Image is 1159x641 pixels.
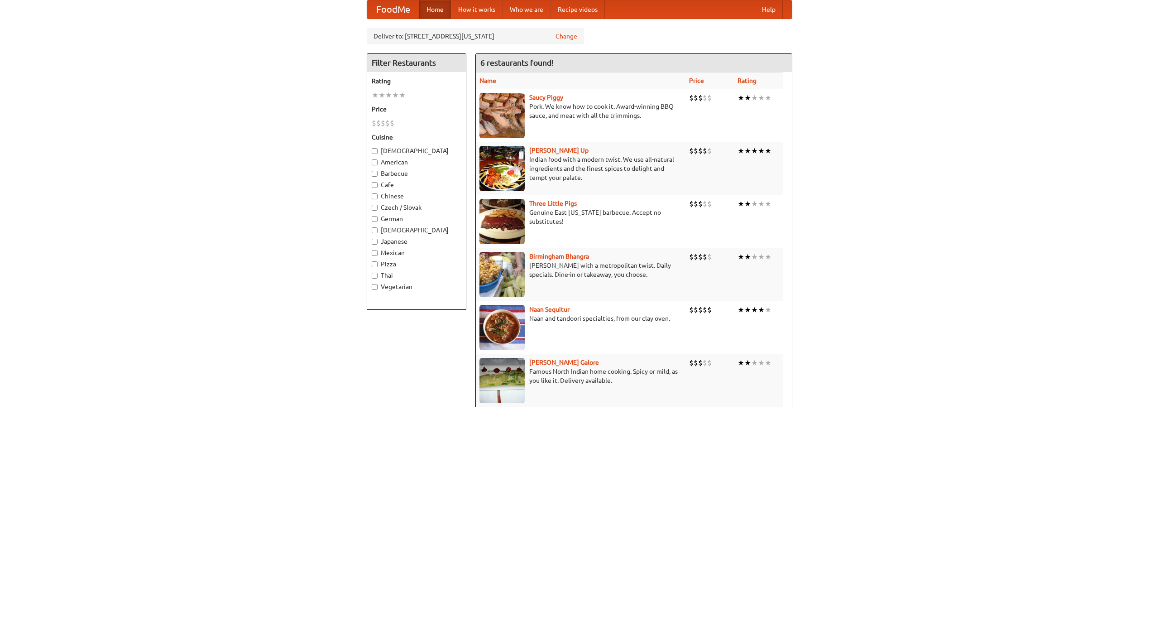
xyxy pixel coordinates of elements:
[372,248,461,257] label: Mexican
[479,367,682,385] p: Famous North Indian home cooking. Spicy or mild, as you like it. Delivery available.
[385,90,392,100] li: ★
[372,133,461,142] h5: Cuisine
[479,314,682,323] p: Naan and tandoori specialties, from our clay oven.
[694,146,698,156] li: $
[372,148,378,154] input: [DEMOGRAPHIC_DATA]
[738,93,744,103] li: ★
[479,77,496,84] a: Name
[372,193,378,199] input: Chinese
[694,358,698,368] li: $
[698,93,703,103] li: $
[689,93,694,103] li: $
[694,305,698,315] li: $
[744,199,751,209] li: ★
[372,158,461,167] label: American
[381,118,385,128] li: $
[707,199,712,209] li: $
[479,146,525,191] img: curryup.jpg
[689,146,694,156] li: $
[529,306,570,313] a: Naan Sequitur
[707,358,712,368] li: $
[372,271,461,280] label: Thai
[372,169,461,178] label: Barbecue
[480,58,554,67] ng-pluralize: 6 restaurants found!
[372,273,378,279] input: Thai
[703,252,707,262] li: $
[707,146,712,156] li: $
[385,118,390,128] li: $
[372,237,461,246] label: Japanese
[751,93,758,103] li: ★
[372,205,378,211] input: Czech / Slovak
[703,93,707,103] li: $
[765,199,771,209] li: ★
[765,93,771,103] li: ★
[698,199,703,209] li: $
[529,147,589,154] a: [PERSON_NAME] Up
[765,252,771,262] li: ★
[556,32,577,41] a: Change
[372,90,378,100] li: ★
[529,253,589,260] b: Birmingham Bhangra
[372,216,378,222] input: German
[698,358,703,368] li: $
[689,77,704,84] a: Price
[758,199,765,209] li: ★
[738,77,757,84] a: Rating
[479,252,525,297] img: bhangra.jpg
[372,214,461,223] label: German
[529,200,577,207] a: Three Little Pigs
[758,146,765,156] li: ★
[738,146,744,156] li: ★
[479,199,525,244] img: littlepigs.jpg
[689,305,694,315] li: $
[367,0,419,19] a: FoodMe
[479,93,525,138] img: saucy.jpg
[703,146,707,156] li: $
[758,305,765,315] li: ★
[758,252,765,262] li: ★
[372,226,461,235] label: [DEMOGRAPHIC_DATA]
[738,199,744,209] li: ★
[707,305,712,315] li: $
[751,146,758,156] li: ★
[765,358,771,368] li: ★
[707,252,712,262] li: $
[694,252,698,262] li: $
[372,261,378,267] input: Pizza
[703,358,707,368] li: $
[698,252,703,262] li: $
[372,227,378,233] input: [DEMOGRAPHIC_DATA]
[372,171,378,177] input: Barbecue
[765,305,771,315] li: ★
[372,250,378,256] input: Mexican
[758,93,765,103] li: ★
[738,252,744,262] li: ★
[758,358,765,368] li: ★
[479,305,525,350] img: naansequitur.jpg
[451,0,503,19] a: How it works
[392,90,399,100] li: ★
[372,260,461,269] label: Pizza
[479,358,525,403] img: currygalore.jpg
[529,359,599,366] a: [PERSON_NAME] Galore
[738,305,744,315] li: ★
[372,182,378,188] input: Cafe
[372,284,378,290] input: Vegetarian
[372,118,376,128] li: $
[703,199,707,209] li: $
[744,305,751,315] li: ★
[707,93,712,103] li: $
[751,358,758,368] li: ★
[372,282,461,291] label: Vegetarian
[751,199,758,209] li: ★
[689,252,694,262] li: $
[529,94,563,101] a: Saucy Piggy
[390,118,394,128] li: $
[376,118,381,128] li: $
[744,252,751,262] li: ★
